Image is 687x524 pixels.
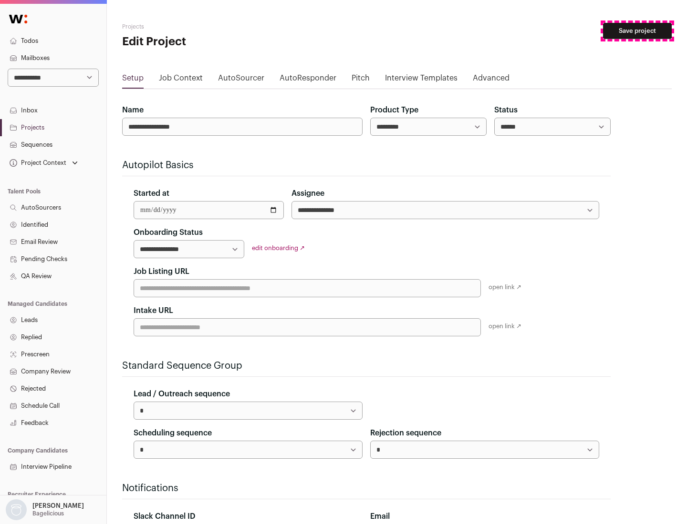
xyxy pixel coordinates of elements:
[352,72,370,88] a: Pitch
[122,23,305,30] h2: Projects
[122,482,611,495] h2: Notifications
[8,156,80,170] button: Open dropdown
[122,359,611,373] h2: Standard Sequence Group
[4,499,86,520] button: Open dropdown
[134,388,230,400] label: Lead / Outreach sequence
[252,245,305,251] a: edit onboarding ↗
[134,305,173,316] label: Intake URL
[8,159,66,167] div: Project Context
[385,72,458,88] a: Interview Templates
[122,34,305,50] h1: Edit Project
[134,427,212,439] label: Scheduling sequence
[32,502,84,510] p: [PERSON_NAME]
[122,159,611,172] h2: Autopilot Basics
[291,188,324,199] label: Assignee
[6,499,27,520] img: nopic.png
[494,104,518,116] label: Status
[134,511,195,522] label: Slack Channel ID
[4,10,32,29] img: Wellfound
[473,72,510,88] a: Advanced
[159,72,203,88] a: Job Context
[280,72,336,88] a: AutoResponder
[134,227,203,238] label: Onboarding Status
[603,23,672,39] button: Save project
[122,104,144,116] label: Name
[134,266,189,277] label: Job Listing URL
[134,188,169,199] label: Started at
[32,510,64,517] p: Bagelicious
[122,72,144,88] a: Setup
[370,104,418,116] label: Product Type
[370,511,599,522] div: Email
[218,72,264,88] a: AutoSourcer
[370,427,441,439] label: Rejection sequence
